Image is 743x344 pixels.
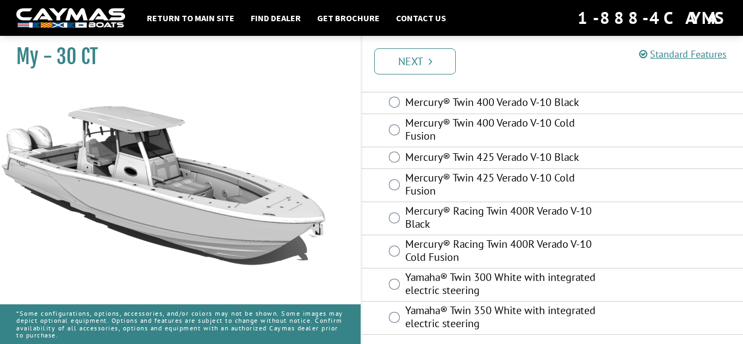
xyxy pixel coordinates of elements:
[405,96,608,111] label: Mercury® Twin 400 Verado V-10 Black
[371,47,743,74] ul: Pagination
[405,204,608,233] label: Mercury® Racing Twin 400R Verado V-10 Black
[312,11,385,25] a: Get Brochure
[374,48,456,74] a: Next
[578,6,727,30] div: 1-888-4CAYMAS
[405,171,608,200] label: Mercury® Twin 425 Verado V-10 Cold Fusion
[405,116,608,145] label: Mercury® Twin 400 Verado V-10 Cold Fusion
[405,237,608,266] label: Mercury® Racing Twin 400R Verado V-10 Cold Fusion
[405,151,608,166] label: Mercury® Twin 425 Verado V-10 Black
[141,11,240,25] a: Return to main site
[16,45,333,69] h1: My - 30 CT
[391,11,451,25] a: Contact Us
[405,271,608,299] label: Yamaha® Twin 300 White with integrated electric steering
[639,48,727,60] a: Standard Features
[16,304,344,344] p: *Some configurations, options, accessories, and/or colors may not be shown. Some images may depic...
[245,11,306,25] a: Find Dealer
[16,8,125,28] img: white-logo-c9c8dbefe5ff5ceceb0f0178aa75bf4bb51f6bca0971e226c86eb53dfe498488.png
[405,304,608,333] label: Yamaha® Twin 350 White with integrated electric steering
